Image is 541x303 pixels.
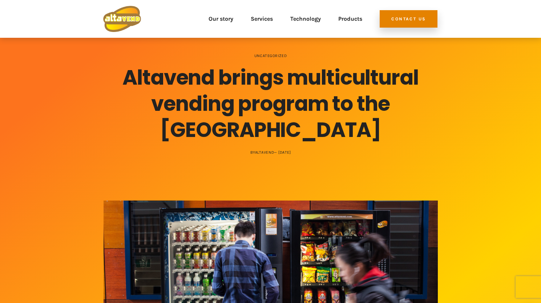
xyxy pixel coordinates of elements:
a: Contact Us [380,10,437,28]
a: Technology [290,6,321,32]
a: Products [338,6,362,32]
a: [DATE] [278,150,291,155]
a: Uncategorized [254,53,287,58]
span: by — [250,150,291,155]
nav: Top Menu [150,6,362,32]
a: altavend [255,150,274,155]
h1: Altavend brings multicultural vending program to the [GEOGRAPHIC_DATA] [103,65,437,143]
a: Services [251,6,273,32]
a: Our story [209,6,233,32]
